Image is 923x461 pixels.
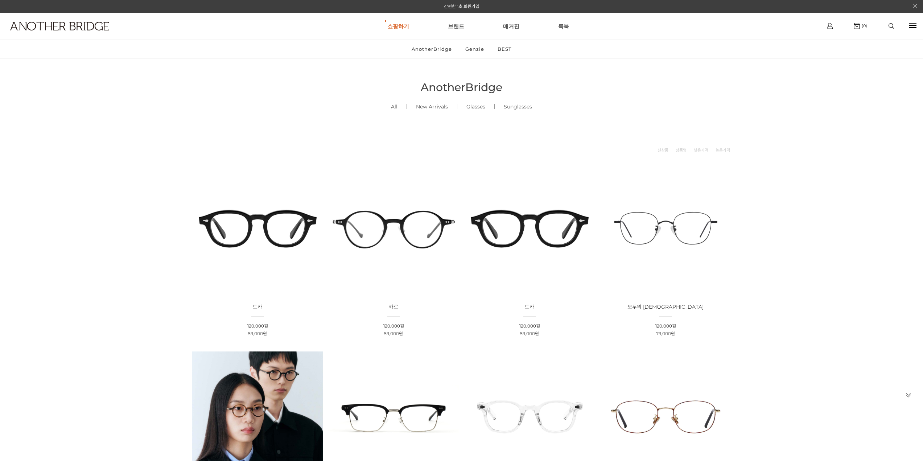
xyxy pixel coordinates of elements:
img: 토카 아세테이트 안경 - 다양한 스타일에 맞는 뿔테 안경 이미지 [464,163,595,294]
img: cart [827,23,833,29]
img: search [889,23,894,29]
span: 59,000원 [384,331,403,336]
img: 토카 아세테이트 뿔테 안경 이미지 [192,163,323,294]
a: 룩북 [558,13,569,39]
img: cart [854,23,860,29]
span: 120,000원 [383,323,404,329]
a: 낮은가격 [694,147,708,154]
a: 매거진 [503,13,519,39]
a: AnotherBridge [405,40,458,58]
a: 높은가격 [716,147,730,154]
img: 모두의 안경 - 다양한 크기에 맞춘 다용도 디자인 이미지 [600,163,731,294]
a: 쇼핑하기 [387,13,409,39]
a: 토카 [525,304,534,310]
a: 카로 [389,304,398,310]
span: 59,000원 [248,331,267,336]
a: 브랜드 [448,13,464,39]
span: 79,000원 [656,331,675,336]
a: 간편한 1초 회원가입 [444,4,479,9]
a: logo [4,22,142,48]
a: Genzie [459,40,490,58]
a: 신상품 [658,147,668,154]
a: 상품명 [676,147,687,154]
a: Glasses [457,94,494,119]
span: 120,000원 [247,323,268,329]
a: 토카 [253,304,262,310]
a: All [382,94,407,119]
a: (0) [854,23,867,29]
a: New Arrivals [407,94,457,119]
span: (0) [860,23,867,28]
span: 59,000원 [520,331,539,336]
a: BEST [491,40,518,58]
img: logo [10,22,109,30]
span: AnotherBridge [421,81,502,94]
a: 모두의 [DEMOGRAPHIC_DATA] [627,304,704,310]
img: 카로 - 감각적인 디자인의 패션 아이템 이미지 [328,163,459,294]
a: Sunglasses [495,94,541,119]
span: 120,000원 [519,323,540,329]
span: 120,000원 [655,323,676,329]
